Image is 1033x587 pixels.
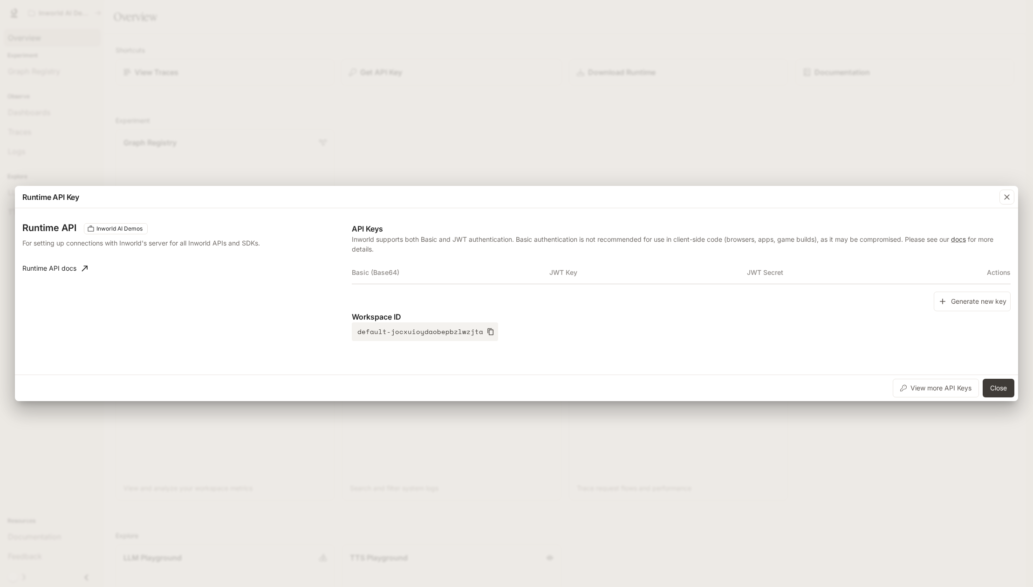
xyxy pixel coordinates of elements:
[352,322,498,341] button: default-jocxuioydaobepbzlwzjta
[22,223,76,232] h3: Runtime API
[352,261,549,284] th: Basic (Base64)
[983,379,1014,397] button: Close
[893,379,979,397] button: View more API Keys
[22,238,264,248] p: For setting up connections with Inworld's server for all Inworld APIs and SDKs.
[19,259,91,278] a: Runtime API docs
[934,292,1011,312] button: Generate new key
[747,261,944,284] th: JWT Secret
[22,191,79,203] p: Runtime API Key
[945,261,1011,284] th: Actions
[93,225,146,233] span: Inworld AI Demos
[549,261,747,284] th: JWT Key
[951,235,966,243] a: docs
[352,223,1011,234] p: API Keys
[84,223,148,234] div: These keys will apply to your current workspace only
[352,311,1011,322] p: Workspace ID
[352,234,1011,254] p: Inworld supports both Basic and JWT authentication. Basic authentication is not recommended for u...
